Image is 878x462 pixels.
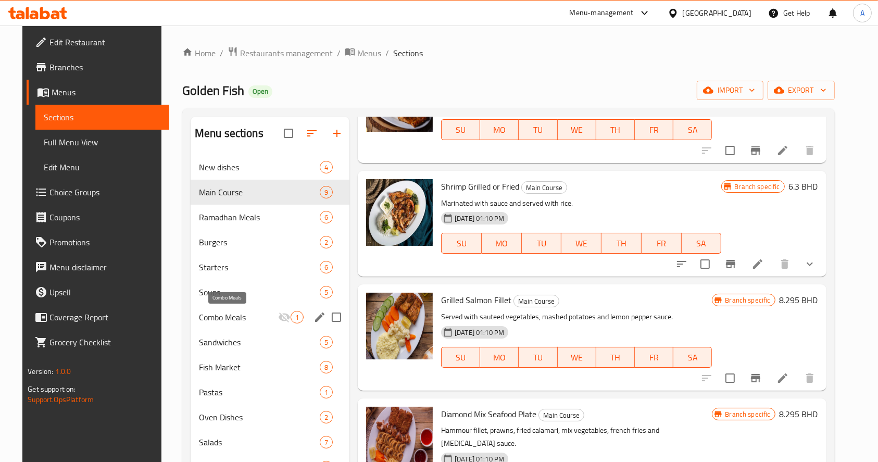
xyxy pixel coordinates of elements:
div: Starters6 [191,255,349,280]
span: Menu disclaimer [49,261,161,273]
span: Grocery Checklist [49,336,161,348]
span: FR [639,350,669,365]
span: Soups [199,286,320,298]
span: Promotions [49,236,161,248]
a: Menus [27,80,169,105]
h6: 8.295 BHD [780,293,818,307]
span: 6 [320,213,332,222]
span: SU [446,122,476,138]
button: delete [797,138,822,163]
a: Edit menu item [776,372,789,384]
div: Salads7 [191,430,349,455]
span: TH [600,350,631,365]
div: Ramadhan Meals6 [191,205,349,230]
span: MO [484,122,515,138]
button: Branch-specific-item [718,252,743,277]
button: SU [441,119,480,140]
span: Open [248,87,272,96]
button: TH [601,233,642,254]
div: Main Course [521,181,567,194]
span: Menus [357,47,381,59]
span: Grilled Salmon Fillet [441,292,511,308]
div: items [291,311,304,323]
nav: breadcrumb [182,46,835,60]
div: New dishes [199,161,320,173]
span: 2 [320,413,332,422]
a: Edit Restaurant [27,30,169,55]
span: Select to update [719,140,741,161]
a: Edit Menu [35,155,169,180]
a: Home [182,47,216,59]
div: Sandwiches5 [191,330,349,355]
span: 1.0.0 [55,365,71,378]
button: Branch-specific-item [743,366,768,391]
p: Hammour fillet, prawns, fried calamari, mix vegetables, french fries and [MEDICAL_DATA] sauce. [441,424,712,450]
span: Main Course [539,409,584,421]
span: A [860,7,864,19]
button: SU [441,233,482,254]
span: 9 [320,188,332,197]
button: TH [596,119,635,140]
span: 5 [320,338,332,347]
div: Menu-management [570,7,634,19]
div: items [320,261,333,273]
h2: Menu sections [195,126,264,141]
h6: 6.3 BHD [789,179,818,194]
a: Edit menu item [776,144,789,157]
button: TU [519,119,557,140]
a: Full Menu View [35,130,169,155]
div: items [320,436,333,448]
div: Burgers2 [191,230,349,255]
span: Branch specific [721,295,774,305]
a: Edit menu item [751,258,764,270]
button: SA [682,233,722,254]
p: Marinated with sauce and served with rice. [441,197,721,210]
div: items [320,211,333,223]
span: import [705,84,755,97]
div: items [320,236,333,248]
span: Select all sections [278,122,299,144]
span: Pastas [199,386,320,398]
span: Combo Meals [199,311,278,323]
div: [GEOGRAPHIC_DATA] [683,7,751,19]
div: items [320,161,333,173]
span: Select to update [694,253,716,275]
span: SU [446,350,476,365]
span: Salads [199,436,320,448]
button: SA [673,347,712,368]
button: WE [561,233,601,254]
span: SA [678,350,708,365]
span: Branch specific [721,409,774,419]
button: MO [482,233,522,254]
a: Support.OpsPlatform [28,393,94,406]
a: Coupons [27,205,169,230]
a: Menu disclaimer [27,255,169,280]
a: Menus [345,46,381,60]
p: Served with sauteed vegetables, mashed potatoes and lemon pepper sauce. [441,310,712,323]
button: WE [558,347,596,368]
span: TH [600,122,631,138]
span: Upsell [49,286,161,298]
div: Combo Meals1edit [191,305,349,330]
span: Main Course [514,295,559,307]
div: Main Course [538,409,584,421]
li: / [385,47,389,59]
h6: 8.295 BHD [780,407,818,421]
a: Upsell [27,280,169,305]
div: Oven Dishes [199,411,320,423]
span: 4 [320,163,332,172]
span: Select to update [719,367,741,389]
span: Edit Restaurant [49,36,161,48]
span: 8 [320,363,332,372]
button: WE [558,119,596,140]
div: Starters [199,261,320,273]
a: Sections [35,105,169,130]
button: SU [441,347,480,368]
span: Sort sections [299,121,324,146]
span: SA [678,122,708,138]
span: TH [606,236,637,251]
button: Branch-specific-item [743,138,768,163]
span: MO [484,350,515,365]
